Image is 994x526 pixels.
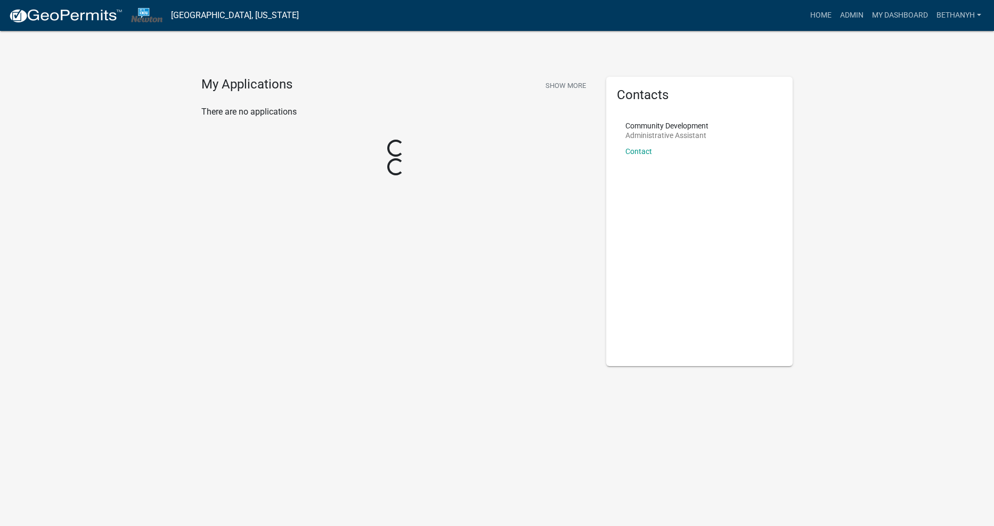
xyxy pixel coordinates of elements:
a: BethanyH [932,5,985,26]
p: Administrative Assistant [625,132,708,139]
img: City of Newton, Iowa [131,8,162,22]
a: [GEOGRAPHIC_DATA], [US_STATE] [171,6,299,25]
p: There are no applications [201,106,590,118]
button: Show More [541,77,590,94]
h5: Contacts [617,87,782,103]
a: Contact [625,147,652,156]
a: My Dashboard [868,5,932,26]
h4: My Applications [201,77,292,93]
p: Community Development [625,122,708,130]
a: Home [806,5,836,26]
a: Admin [836,5,868,26]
